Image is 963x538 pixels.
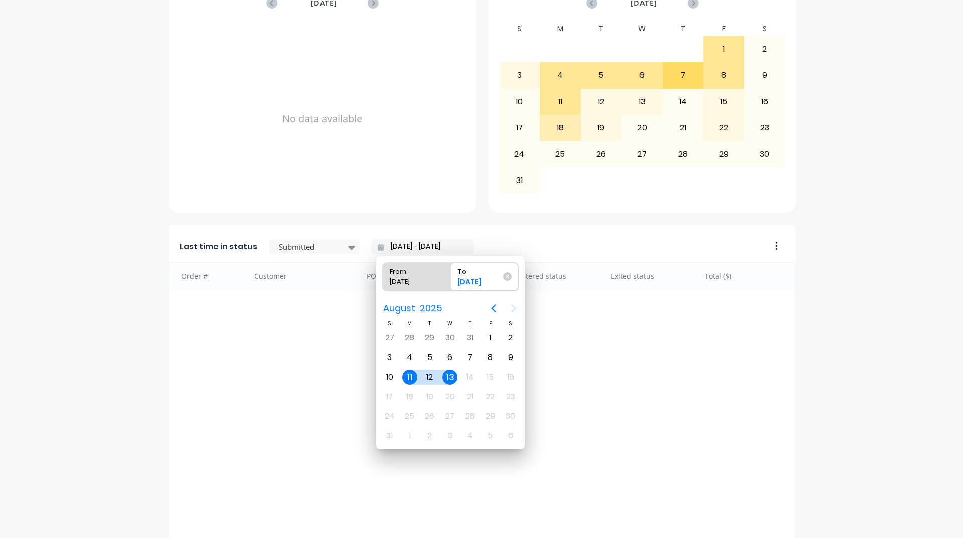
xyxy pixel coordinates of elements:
div: Saturday, August 9, 2025 [503,350,518,365]
div: 19 [581,115,621,140]
div: Today, Wednesday, August 13, 2025 [442,370,457,385]
div: Thursday, August 21, 2025 [462,389,477,404]
div: Friday, September 5, 2025 [483,428,498,443]
div: Thursday, August 28, 2025 [462,409,477,424]
div: 10 [500,89,540,114]
div: Monday, August 25, 2025 [402,409,417,424]
div: Tuesday, August 26, 2025 [422,409,437,424]
div: Thursday, July 31, 2025 [462,330,477,345]
div: 29 [704,141,744,166]
div: Monday, August 11, 2025 [402,370,417,385]
div: Monday, July 28, 2025 [402,330,417,345]
div: Monday, September 1, 2025 [402,428,417,443]
div: 26 [581,141,621,166]
div: 16 [745,89,785,114]
div: T [581,22,622,36]
div: Friday, August 29, 2025 [483,409,498,424]
div: Friday, August 15, 2025 [483,370,498,385]
div: 7 [663,63,703,88]
div: To [453,263,505,277]
input: Filter by date [384,239,470,254]
div: Sunday, August 10, 2025 [382,370,397,385]
div: S [380,319,400,328]
div: Tuesday, August 12, 2025 [422,370,437,385]
div: 5 [581,63,621,88]
div: Tuesday, August 19, 2025 [422,389,437,404]
div: From [386,263,437,277]
div: [DATE] [453,277,505,291]
div: Sunday, August 31, 2025 [382,428,397,443]
div: Sunday, August 3, 2025 [382,350,397,365]
div: 2 [745,37,785,62]
button: Next page [504,298,524,318]
div: S [744,22,785,36]
div: T [663,22,704,36]
button: Previous page [484,298,504,318]
div: Tuesday, September 2, 2025 [422,428,437,443]
div: 6 [622,63,662,88]
span: August [381,299,418,317]
div: 8 [704,63,744,88]
div: Saturday, September 6, 2025 [503,428,518,443]
div: Wednesday, July 30, 2025 [442,330,457,345]
div: Saturday, August 16, 2025 [503,370,518,385]
div: 11 [540,89,580,114]
span: 2025 [418,299,445,317]
div: Wednesday, August 27, 2025 [442,409,457,424]
div: 15 [704,89,744,114]
div: 12 [581,89,621,114]
div: Wednesday, August 20, 2025 [442,389,457,404]
div: T [460,319,480,328]
span: Last time in status [180,241,257,253]
div: 14 [663,89,703,114]
div: Saturday, August 23, 2025 [503,389,518,404]
div: F [703,22,744,36]
div: S [500,319,520,328]
div: Saturday, August 2, 2025 [503,330,518,345]
div: Thursday, August 7, 2025 [462,350,477,365]
div: 4 [540,63,580,88]
div: 22 [704,115,744,140]
div: 9 [745,63,785,88]
div: 1 [704,37,744,62]
div: 24 [500,141,540,166]
div: W [621,22,663,36]
div: Thursday, August 14, 2025 [462,370,477,385]
div: Thursday, September 4, 2025 [462,428,477,443]
div: 21 [663,115,703,140]
div: F [480,319,500,328]
div: 31 [500,168,540,193]
div: M [400,319,420,328]
div: Monday, August 4, 2025 [402,350,417,365]
div: M [540,22,581,36]
div: 23 [745,115,785,140]
div: Friday, August 22, 2025 [483,389,498,404]
div: 13 [622,89,662,114]
div: Saturday, August 30, 2025 [503,409,518,424]
div: Wednesday, August 6, 2025 [442,350,457,365]
button: August2025 [377,299,449,317]
div: 20 [622,115,662,140]
div: Sunday, August 17, 2025 [382,389,397,404]
div: 25 [540,141,580,166]
div: Sunday, July 27, 2025 [382,330,397,345]
div: Wednesday, September 3, 2025 [442,428,457,443]
div: 27 [622,141,662,166]
div: W [440,319,460,328]
div: 28 [663,141,703,166]
div: No data available [180,22,465,216]
div: 17 [500,115,540,140]
div: Sunday, August 24, 2025 [382,409,397,424]
div: T [420,319,440,328]
div: Tuesday, July 29, 2025 [422,330,437,345]
div: Friday, August 8, 2025 [483,350,498,365]
div: Friday, August 1, 2025 [483,330,498,345]
div: 30 [745,141,785,166]
div: S [499,22,540,36]
div: 3 [500,63,540,88]
div: [DATE] [386,277,437,291]
div: 18 [540,115,580,140]
div: Tuesday, August 5, 2025 [422,350,437,365]
div: Monday, August 18, 2025 [402,389,417,404]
